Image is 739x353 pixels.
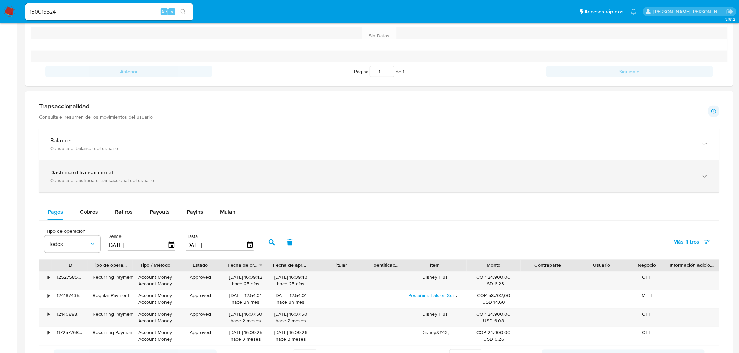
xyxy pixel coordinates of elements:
[45,66,212,77] button: Anterior
[654,8,724,15] p: leonardo.alvarezortiz@mercadolibre.com.co
[161,8,167,15] span: Alt
[726,8,734,15] a: Salir
[25,7,193,16] input: Buscar usuario o caso...
[725,16,736,22] span: 3.161.2
[546,66,713,77] button: Siguiente
[631,9,637,15] a: Notificaciones
[585,8,624,15] span: Accesos rápidos
[354,66,404,77] span: Página de
[176,7,190,17] button: search-icon
[403,68,404,75] span: 1
[171,8,173,15] span: s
